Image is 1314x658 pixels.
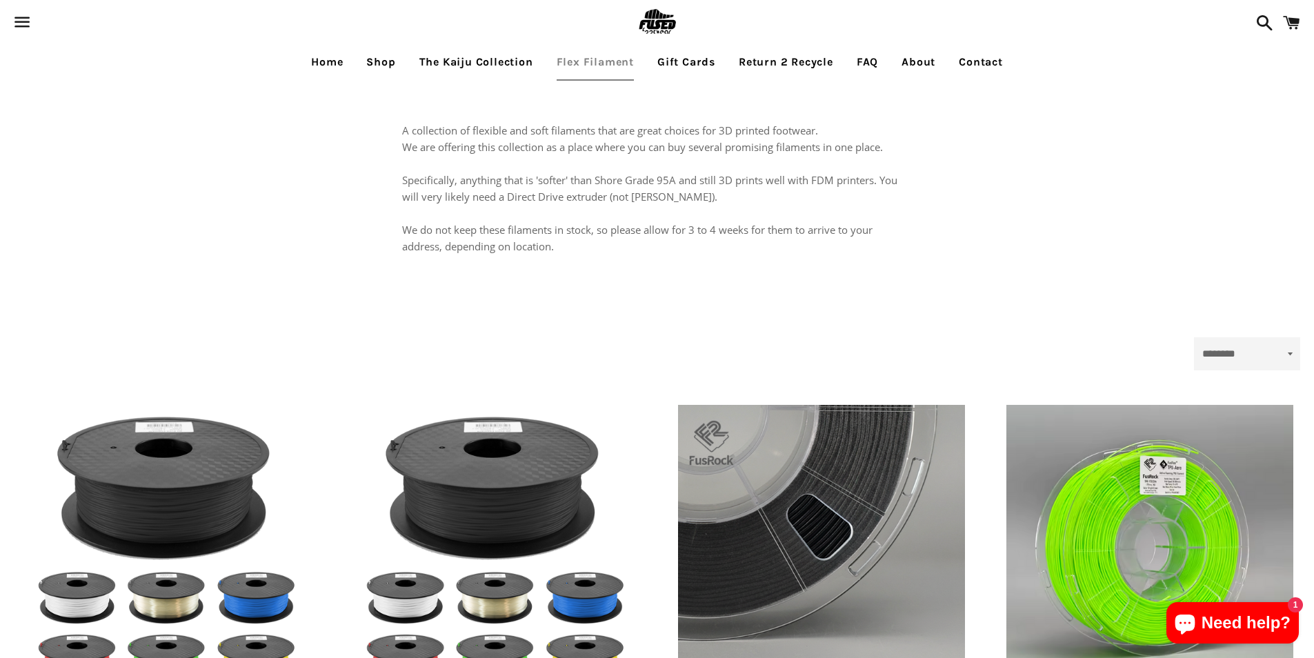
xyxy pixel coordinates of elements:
[891,45,946,79] a: About
[356,45,406,79] a: Shop
[647,45,726,79] a: Gift Cards
[846,45,888,79] a: FAQ
[1162,602,1303,647] inbox-online-store-chat: Shopify online store chat
[546,45,644,79] a: Flex Filament
[728,45,844,79] a: Return 2 Recycle
[409,45,544,79] a: The Kaiju Collection
[948,45,1013,79] a: Contact
[301,45,353,79] a: Home
[402,122,913,255] p: A collection of flexible and soft filaments that are great choices for 3D printed footwear. We ar...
